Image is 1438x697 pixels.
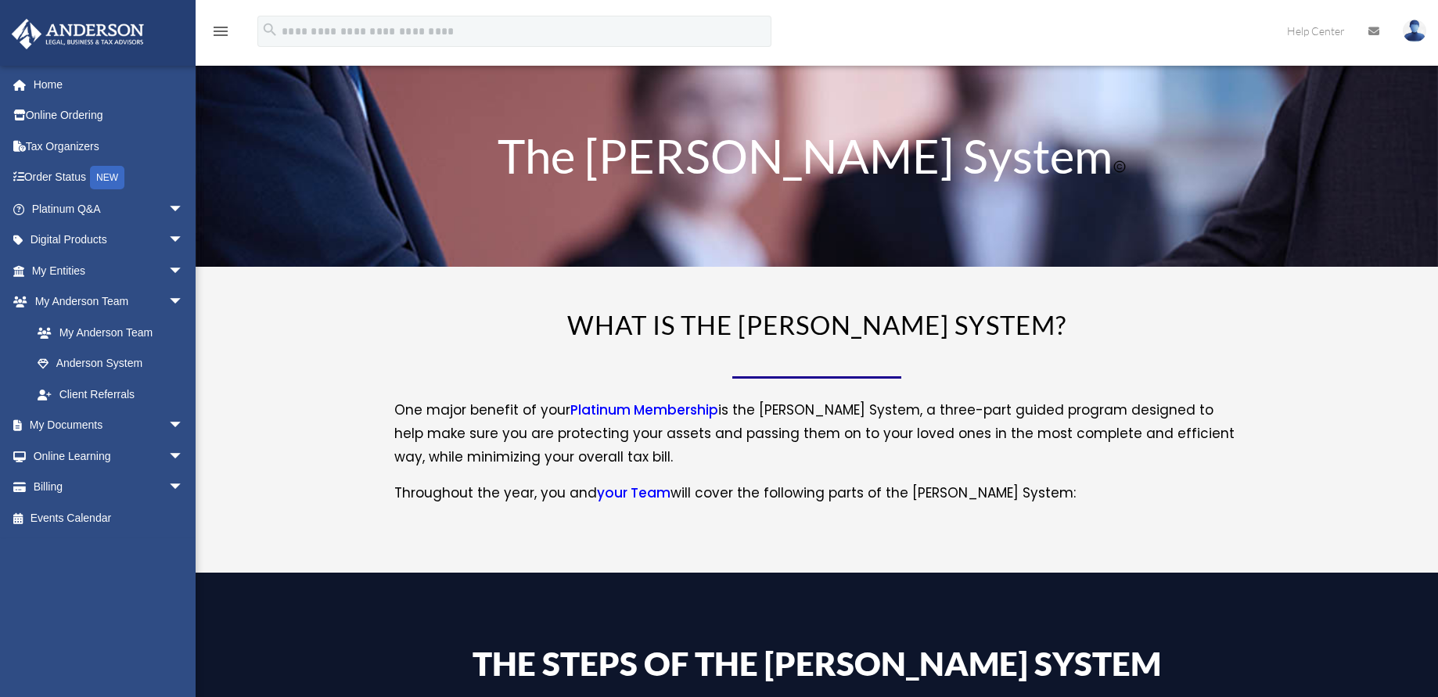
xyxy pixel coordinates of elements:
a: Digital Productsarrow_drop_down [11,225,207,256]
a: Events Calendar [11,502,207,534]
p: One major benefit of your is the [PERSON_NAME] System, a three-part guided program designed to he... [394,399,1239,482]
span: arrow_drop_down [168,193,200,225]
a: Tax Organizers [11,131,207,162]
a: Anderson System [22,348,200,379]
i: search [261,21,279,38]
a: My Documentsarrow_drop_down [11,410,207,441]
a: Platinum Q&Aarrow_drop_down [11,193,207,225]
span: arrow_drop_down [168,225,200,257]
span: arrow_drop_down [168,472,200,504]
span: arrow_drop_down [168,255,200,287]
a: menu [211,27,230,41]
a: Online Ordering [11,100,207,131]
img: Anderson Advisors Platinum Portal [7,19,149,49]
span: WHAT IS THE [PERSON_NAME] SYSTEM? [567,309,1066,340]
i: menu [211,22,230,41]
h1: The [PERSON_NAME] System [394,132,1239,187]
a: Order StatusNEW [11,162,207,194]
a: My Entitiesarrow_drop_down [11,255,207,286]
a: Billingarrow_drop_down [11,472,207,503]
p: Throughout the year, you and will cover the following parts of the [PERSON_NAME] System: [394,482,1239,505]
a: your Team [597,483,670,510]
a: Online Learningarrow_drop_down [11,440,207,472]
a: My Anderson Team [22,317,207,348]
span: arrow_drop_down [168,440,200,472]
h4: The Steps of the [PERSON_NAME] System [394,647,1239,688]
a: My Anderson Teamarrow_drop_down [11,286,207,318]
a: Home [11,69,207,100]
span: arrow_drop_down [168,286,200,318]
img: User Pic [1403,20,1426,42]
a: Client Referrals [22,379,207,410]
span: arrow_drop_down [168,410,200,442]
a: Platinum Membership [570,401,718,427]
div: NEW [90,166,124,189]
